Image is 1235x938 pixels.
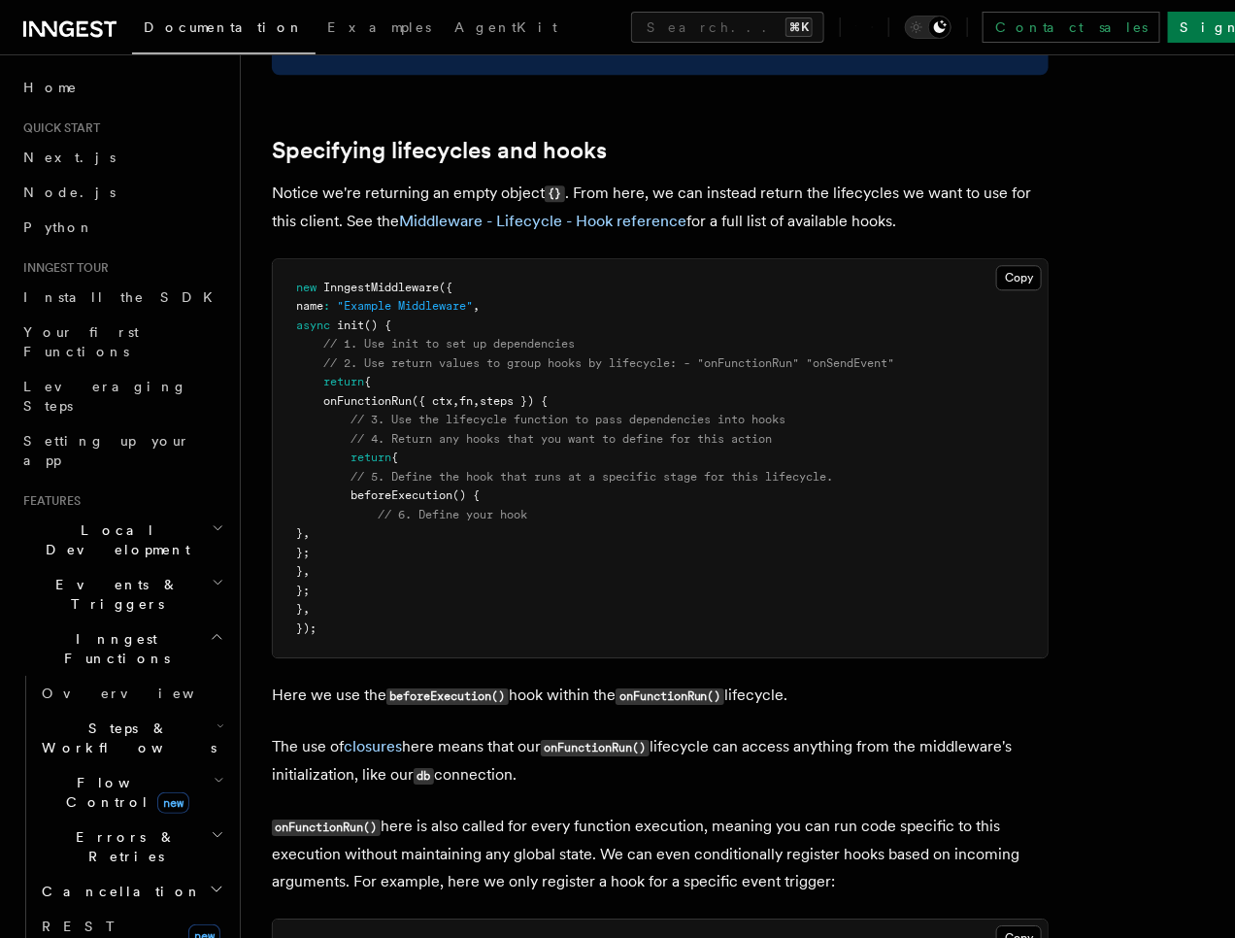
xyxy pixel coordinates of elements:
span: return [350,451,391,464]
span: , [473,394,480,408]
kbd: ⌘K [785,17,813,37]
a: Leveraging Steps [16,369,228,423]
a: Examples [316,6,443,52]
span: fn [459,394,473,408]
span: AgentKit [454,19,557,35]
span: Documentation [144,19,304,35]
span: InngestMiddleware [323,281,439,294]
button: Flow Controlnew [34,765,228,820]
a: Install the SDK [16,280,228,315]
span: () { [452,488,480,502]
button: Cancellation [34,874,228,909]
button: Steps & Workflows [34,711,228,765]
span: steps }) { [480,394,548,408]
code: onFunctionRun() [541,740,650,756]
a: Home [16,70,228,105]
span: ({ [439,281,452,294]
a: Specifying lifecycles and hooks [272,137,607,164]
code: onFunctionRun() [272,820,381,836]
span: Inngest tour [16,260,109,276]
span: , [303,526,310,540]
span: Steps & Workflows [34,719,217,757]
button: Local Development [16,513,228,567]
span: Errors & Retries [34,827,211,866]
a: Documentation [132,6,316,54]
p: here is also called for every function execution, meaning you can run code specific to this execu... [272,813,1049,895]
span: name [296,299,323,313]
span: Quick start [16,120,100,136]
span: }); [296,621,317,635]
span: , [473,299,480,313]
span: ({ ctx [412,394,452,408]
code: beforeExecution() [386,688,509,705]
span: Next.js [23,150,116,165]
span: // 3. Use the lifecycle function to pass dependencies into hooks [350,413,785,426]
a: Setting up your app [16,423,228,478]
span: Features [16,493,81,509]
p: Here we use the hook within the lifecycle. [272,682,1049,710]
span: new [157,792,189,814]
span: new [296,281,317,294]
span: Setting up your app [23,433,190,468]
code: onFunctionRun() [616,688,724,705]
span: // 5. Define the hook that runs at a specific stage for this lifecycle. [350,470,833,484]
code: db [414,768,434,785]
a: Your first Functions [16,315,228,369]
code: {} [545,185,565,202]
span: Inngest Functions [16,629,210,668]
a: Next.js [16,140,228,175]
span: Home [23,78,78,97]
span: Cancellation [34,882,202,901]
a: closures [344,737,402,755]
a: Python [16,210,228,245]
span: "Example Middleware" [337,299,473,313]
span: , [452,394,459,408]
span: , [303,602,310,616]
span: Your first Functions [23,324,139,359]
span: , [303,564,310,578]
span: : [323,299,330,313]
span: Overview [42,686,242,701]
span: init [337,318,364,332]
span: async [296,318,330,332]
button: Inngest Functions [16,621,228,676]
a: Overview [34,676,228,711]
span: Python [23,219,94,235]
span: } [296,564,303,578]
span: } [296,602,303,616]
a: Middleware - Lifecycle - Hook reference [399,212,686,230]
span: beforeExecution [350,488,452,502]
span: }; [296,584,310,597]
span: return [323,375,364,388]
span: Node.js [23,184,116,200]
button: Events & Triggers [16,567,228,621]
p: The use of here means that our lifecycle can access anything from the middleware's initialization... [272,733,1049,789]
button: Errors & Retries [34,820,228,874]
span: // 4. Return any hooks that you want to define for this action [350,432,772,446]
span: // 6. Define your hook [378,508,527,521]
span: { [364,375,371,388]
span: () { [364,318,391,332]
a: Contact sales [983,12,1160,43]
span: Events & Triggers [16,575,212,614]
button: Search...⌘K [631,12,824,43]
span: Examples [327,19,431,35]
span: } [296,526,303,540]
span: Flow Control [34,773,214,812]
span: // 1. Use init to set up dependencies [323,337,575,351]
span: Install the SDK [23,289,224,305]
span: { [391,451,398,464]
p: Notice we're returning an empty object . From here, we can instead return the lifecycles we want ... [272,180,1049,235]
span: // 2. Use return values to group hooks by lifecycle: - "onFunctionRun" "onSendEvent" [323,356,894,370]
span: }; [296,546,310,559]
span: onFunctionRun [323,394,412,408]
button: Copy [996,265,1042,290]
button: Toggle dark mode [905,16,951,39]
span: Leveraging Steps [23,379,187,414]
span: Local Development [16,520,212,559]
a: AgentKit [443,6,569,52]
a: Node.js [16,175,228,210]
